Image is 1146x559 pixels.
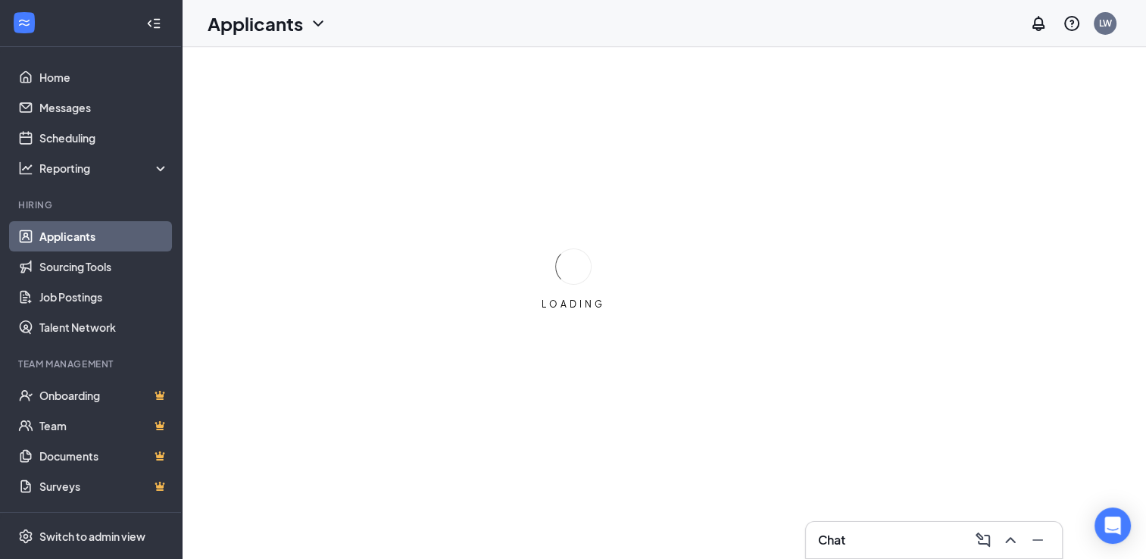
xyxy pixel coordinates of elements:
button: ChevronUp [998,528,1023,552]
h1: Applicants [208,11,303,36]
svg: Collapse [146,16,161,31]
a: Home [39,62,169,92]
svg: ChevronDown [309,14,327,33]
button: Minimize [1026,528,1050,552]
a: Talent Network [39,312,169,342]
a: Messages [39,92,169,123]
a: DocumentsCrown [39,441,169,471]
div: Open Intercom Messenger [1094,507,1131,544]
svg: ComposeMessage [974,531,992,549]
div: Switch to admin view [39,529,145,544]
a: Scheduling [39,123,169,153]
a: SurveysCrown [39,471,169,501]
h3: Chat [818,532,845,548]
div: Hiring [18,198,166,211]
svg: ChevronUp [1001,531,1020,549]
div: Reporting [39,161,170,176]
a: Applicants [39,221,169,251]
svg: Notifications [1029,14,1048,33]
div: Team Management [18,358,166,370]
svg: QuestionInfo [1063,14,1081,33]
svg: Settings [18,529,33,544]
a: Job Postings [39,282,169,312]
a: TeamCrown [39,411,169,441]
svg: Minimize [1029,531,1047,549]
a: OnboardingCrown [39,380,169,411]
button: ComposeMessage [971,528,995,552]
svg: Analysis [18,161,33,176]
a: Sourcing Tools [39,251,169,282]
div: LOADING [536,298,611,311]
div: LW [1099,17,1112,30]
svg: WorkstreamLogo [17,15,32,30]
